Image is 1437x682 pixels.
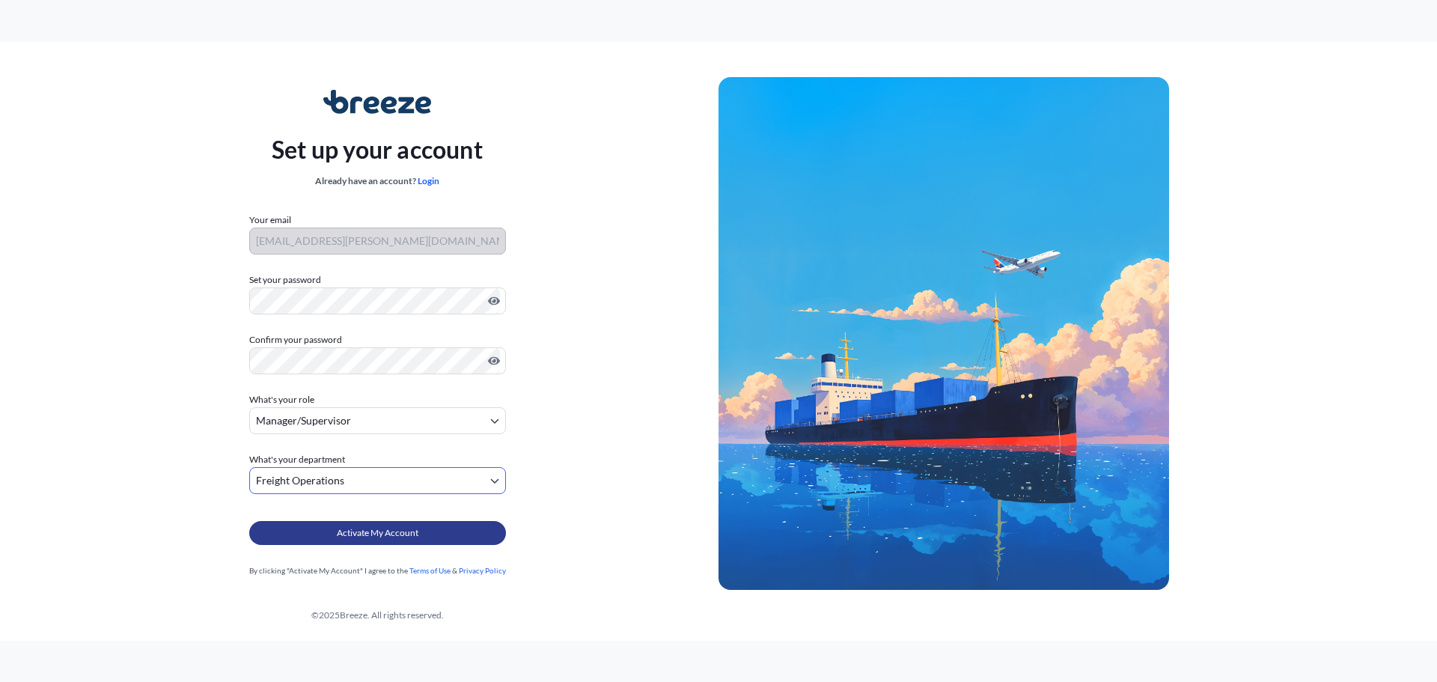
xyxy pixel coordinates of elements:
[249,213,291,228] label: Your email
[249,407,506,434] button: Manager/Supervisor
[488,355,500,367] button: Show password
[256,473,344,488] span: Freight Operations
[36,608,718,623] div: © 2025 Breeze. All rights reserved.
[418,175,439,186] a: Login
[249,273,506,287] label: Set your password
[249,452,345,467] span: What's your department
[256,413,351,428] span: Manager/Supervisor
[718,77,1169,589] img: Ship illustration
[249,392,314,407] span: What's your role
[249,521,506,545] button: Activate My Account
[249,563,506,578] div: By clicking "Activate My Account" I agree to the &
[249,467,506,494] button: Freight Operations
[272,132,483,168] p: Set up your account
[249,228,506,255] input: Your email address
[488,295,500,307] button: Show password
[323,90,432,114] img: Breeze
[272,174,483,189] div: Already have an account?
[409,566,451,575] a: Terms of Use
[249,332,506,347] label: Confirm your password
[337,526,418,541] span: Activate My Account
[459,566,506,575] a: Privacy Policy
